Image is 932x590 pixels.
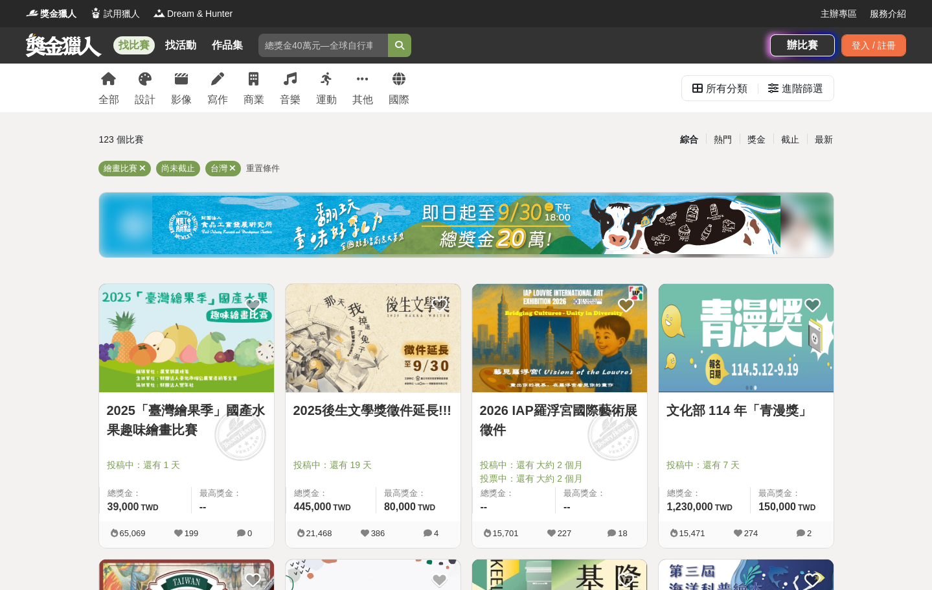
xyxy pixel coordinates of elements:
a: 設計 [135,64,155,112]
a: 2025後生文學獎徵件延長!!! [293,401,453,420]
a: 商業 [244,64,264,112]
a: 全部 [98,64,119,112]
span: 227 [558,528,572,538]
a: Cover Image [659,284,834,393]
div: 運動 [316,92,337,108]
a: Cover Image [286,284,460,393]
a: 2025「臺灣繪果季」國產水果趣味繪畫比賽 [107,401,266,440]
div: 全部 [98,92,119,108]
span: 18 [618,528,627,538]
input: 總獎金40萬元—全球自行車設計比賽 [258,34,388,57]
img: Logo [89,6,102,19]
a: 主辦專區 [821,7,857,21]
span: 總獎金： [108,487,183,500]
span: 80,000 [384,501,416,512]
div: 獎金 [740,128,773,151]
div: 123 個比賽 [99,128,343,151]
a: Logo試用獵人 [89,7,140,21]
span: 獎金獵人 [40,7,76,21]
a: LogoDream & Hunter [153,7,233,21]
span: Dream & Hunter [167,7,233,21]
span: 投稿中：還有 19 天 [293,458,453,472]
span: 投稿中：還有 1 天 [107,458,266,472]
a: 國際 [389,64,409,112]
div: 商業 [244,92,264,108]
div: 熱門 [706,128,740,151]
span: 4 [434,528,438,538]
img: ea6d37ea-8c75-4c97-b408-685919e50f13.jpg [152,196,780,254]
div: 影像 [171,92,192,108]
img: Cover Image [99,284,274,392]
a: 其他 [352,64,373,112]
a: 文化部 114 年「青漫獎」 [666,401,826,420]
span: 199 [185,528,199,538]
span: 最高獎金： [384,487,453,500]
a: Cover Image [99,284,274,393]
img: Logo [153,6,166,19]
a: 服務介紹 [870,7,906,21]
span: 總獎金： [667,487,743,500]
div: 進階篩選 [782,76,823,102]
span: TWD [141,503,158,512]
span: 繪畫比賽 [104,163,137,173]
span: 65,069 [120,528,146,538]
div: 其他 [352,92,373,108]
a: Cover Image [472,284,647,393]
div: 音樂 [280,92,301,108]
div: 登入 / 註冊 [841,34,906,56]
span: 15,471 [679,528,705,538]
span: -- [563,501,571,512]
span: 2 [807,528,812,538]
a: Logo獎金獵人 [26,7,76,21]
div: 截止 [773,128,807,151]
a: 音樂 [280,64,301,112]
a: 2026 IAP羅浮宮國際藝術展徵件 [480,401,639,440]
span: TWD [715,503,733,512]
img: Logo [26,6,39,19]
a: 影像 [171,64,192,112]
span: 投票中：還有 大約 2 個月 [480,472,639,486]
span: 39,000 [108,501,139,512]
span: 274 [744,528,758,538]
div: 綜合 [672,128,706,151]
div: 最新 [807,128,841,151]
img: Cover Image [286,284,460,392]
span: 尚未截止 [161,163,195,173]
span: 15,701 [493,528,519,538]
span: 最高獎金： [563,487,639,500]
span: 試用獵人 [104,7,140,21]
span: -- [481,501,488,512]
span: 1,230,000 [667,501,713,512]
span: 台灣 [210,163,227,173]
a: 作品集 [207,36,248,54]
span: TWD [798,503,815,512]
span: 386 [371,528,385,538]
span: 總獎金： [294,487,368,500]
span: 最高獎金： [199,487,266,500]
span: 投稿中：還有 7 天 [666,458,826,472]
span: 150,000 [758,501,796,512]
div: 設計 [135,92,155,108]
a: 找比賽 [113,36,155,54]
div: 國際 [389,92,409,108]
a: 找活動 [160,36,201,54]
img: Cover Image [659,284,834,392]
span: 最高獎金： [758,487,825,500]
a: 寫作 [207,64,228,112]
span: 重置條件 [246,163,280,173]
span: 21,468 [306,528,332,538]
img: Cover Image [472,284,647,392]
span: 總獎金： [481,487,548,500]
span: 投稿中：還有 大約 2 個月 [480,458,639,472]
div: 所有分類 [706,76,747,102]
span: -- [199,501,207,512]
span: TWD [333,503,350,512]
div: 寫作 [207,92,228,108]
a: 辦比賽 [770,34,835,56]
span: 445,000 [294,501,332,512]
span: 0 [247,528,252,538]
span: TWD [418,503,435,512]
a: 運動 [316,64,337,112]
